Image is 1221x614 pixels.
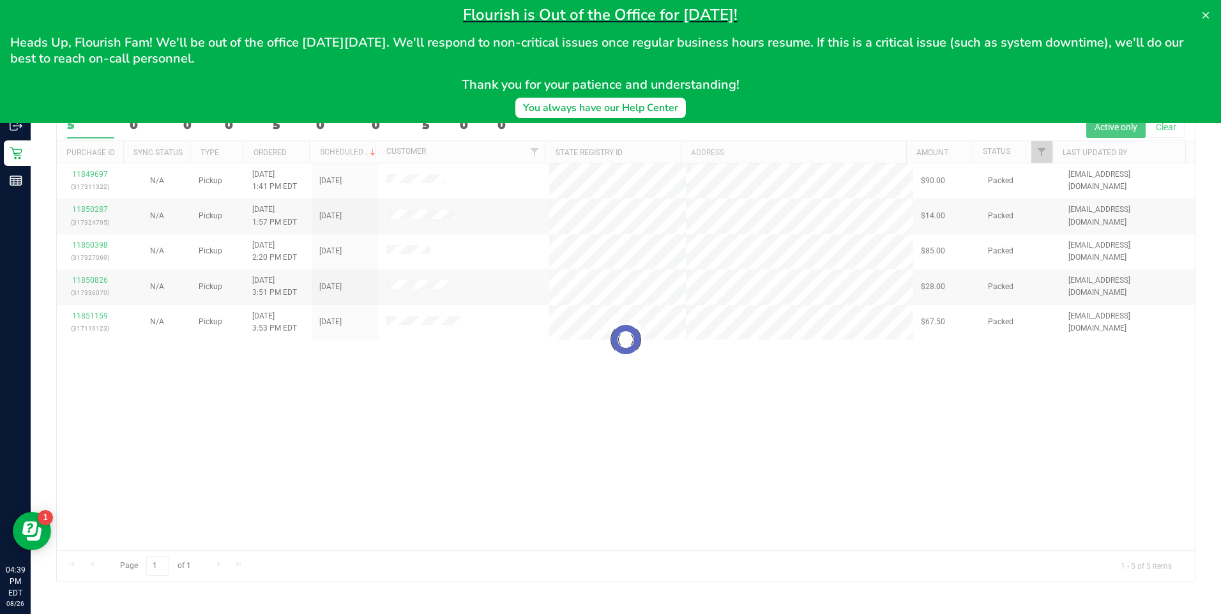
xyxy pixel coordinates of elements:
[6,599,25,608] p: 08/26
[13,512,51,550] iframe: Resource center
[6,564,25,599] p: 04:39 PM EDT
[462,76,739,93] span: Thank you for your patience and understanding!
[10,119,22,132] inline-svg: Outbound
[38,510,53,525] iframe: Resource center unread badge
[463,4,738,25] span: Flourish is Out of the Office for [DATE]!
[523,100,678,116] div: You always have our Help Center
[10,174,22,187] inline-svg: Reports
[10,147,22,160] inline-svg: Retail
[10,34,1187,67] span: Heads Up, Flourish Fam! We'll be out of the office [DATE][DATE]. We'll respond to non-critical is...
